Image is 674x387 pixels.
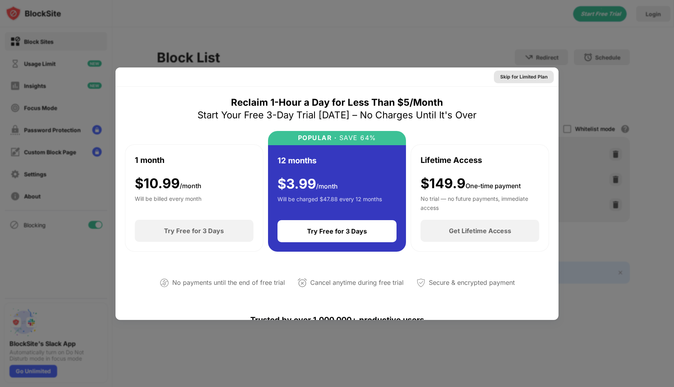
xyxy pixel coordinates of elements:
[135,176,201,192] div: $ 10.99
[421,154,482,166] div: Lifetime Access
[449,227,511,235] div: Get Lifetime Access
[180,182,201,190] span: /month
[316,182,338,190] span: /month
[421,194,539,210] div: No trial — no future payments, immediate access
[298,134,337,142] div: POPULAR ·
[416,278,426,288] img: secured-payment
[337,134,376,142] div: SAVE 64%
[429,277,515,288] div: Secure & encrypted payment
[231,96,443,109] div: Reclaim 1-Hour a Day for Less Than $5/Month
[310,277,404,288] div: Cancel anytime during free trial
[277,195,382,211] div: Will be charged $47.88 every 12 months
[172,277,285,288] div: No payments until the end of free trial
[298,278,307,288] img: cancel-anytime
[197,109,477,122] div: Start Your Free 3-Day Trial [DATE] – No Charges Until It's Over
[135,194,201,210] div: Will be billed every month
[160,278,169,288] img: not-paying
[277,155,317,166] div: 12 months
[500,73,547,81] div: Skip for Limited Plan
[125,301,549,339] div: Trusted by over 1,000,000+ productive users
[307,227,367,235] div: Try Free for 3 Days
[164,227,224,235] div: Try Free for 3 Days
[465,182,521,190] span: One-time payment
[421,176,521,192] div: $149.9
[135,154,164,166] div: 1 month
[277,176,338,192] div: $ 3.99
